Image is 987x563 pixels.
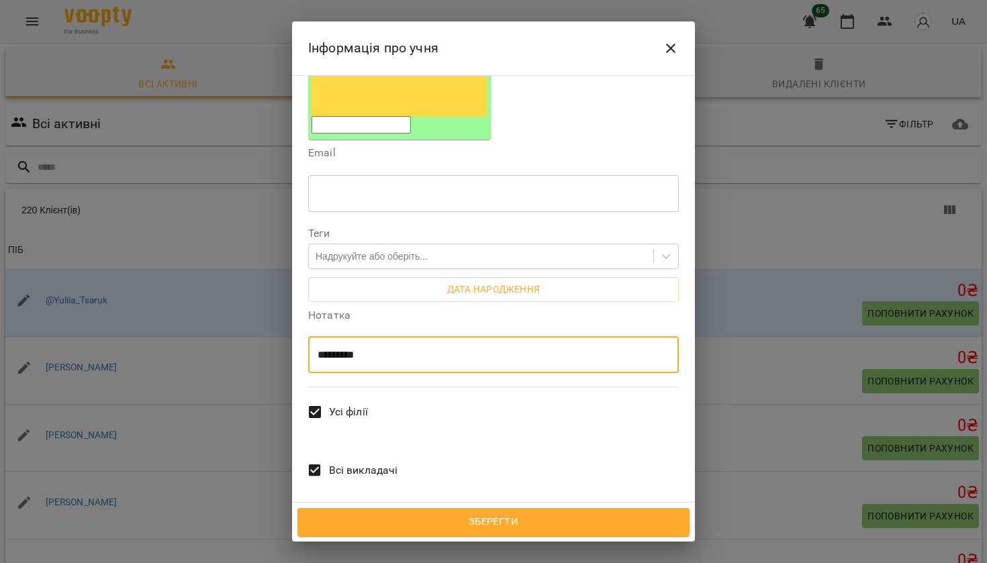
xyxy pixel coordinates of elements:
[329,462,398,478] span: Всі викладачі
[319,281,668,297] span: Дата народження
[316,250,428,263] div: Надрукуйте або оберіть...
[308,277,679,301] button: Дата народження
[308,38,438,58] h6: Інформація про учня
[297,508,690,536] button: Зберегти
[312,513,675,531] span: Зберегти
[308,148,679,158] label: Email
[655,32,687,64] button: Close
[308,228,679,239] label: Теги
[329,404,368,420] span: Усі філії
[308,310,679,321] label: Нотатка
